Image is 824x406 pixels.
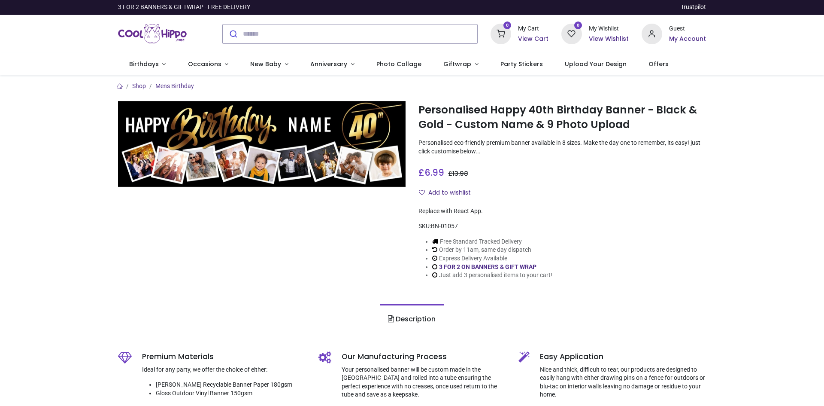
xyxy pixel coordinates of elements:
[156,389,306,398] li: Gloss Outdoor Vinyl Banner 150gsm
[669,35,706,43] a: My Account
[431,223,458,229] span: BN-01057
[540,366,706,399] p: Nice and thick, difficult to tear, our products are designed to easily hang with either drawing p...
[589,24,629,33] div: My Wishlist
[432,271,552,280] li: Just add 3 personalised items to your cart!
[432,246,552,254] li: Order by 11am, same day dispatch
[681,3,706,12] a: Trustpilot
[156,381,306,389] li: [PERSON_NAME] Recyclable Banner Paper 180gsm
[250,60,281,68] span: New Baby
[491,30,511,37] a: 0
[448,169,468,178] span: £
[540,351,706,362] h5: Easy Application
[310,60,347,68] span: Anniversary
[500,60,543,68] span: Party Stickers
[129,60,159,68] span: Birthdays
[155,82,194,89] a: Mens Birthday
[142,351,306,362] h5: Premium Materials
[118,53,177,76] a: Birthdays
[132,82,146,89] a: Shop
[648,60,669,68] span: Offers
[380,304,444,334] a: Description
[418,166,444,179] span: £
[142,366,306,374] p: Ideal for any party, we offer the choice of either:
[418,207,706,216] div: Replace with React App.
[518,35,548,43] a: View Cart
[424,166,444,179] span: 6.99
[452,169,468,178] span: 13.98
[118,22,187,46] img: Cool Hippo
[565,60,627,68] span: Upload Your Design
[503,21,512,30] sup: 0
[443,60,471,68] span: Giftwrap
[188,60,221,68] span: Occasions
[342,351,506,362] h5: Our Manufacturing Process
[432,254,552,263] li: Express Delivery Available
[439,263,536,270] a: 3 FOR 2 ON BANNERS & GIFT WRAP
[574,21,582,30] sup: 0
[669,24,706,33] div: Guest
[419,189,425,195] i: Add to wishlist
[418,139,706,156] p: Personalised eco-friendly premium banner available in 8 sizes. Make the day one to remember, its ...
[177,53,239,76] a: Occasions
[118,22,187,46] a: Logo of Cool Hippo
[432,238,552,246] li: Free Standard Tracked Delivery
[432,53,489,76] a: Giftwrap
[223,24,243,43] button: Submit
[418,186,478,200] button: Add to wishlistAdd to wishlist
[342,366,506,399] p: Your personalised banner will be custom made in the [GEOGRAPHIC_DATA] and rolled into a tube ensu...
[118,101,406,187] img: Personalised Happy 40th Birthday Banner - Black & Gold - Custom Name & 9 Photo Upload
[299,53,365,76] a: Anniversary
[239,53,300,76] a: New Baby
[376,60,421,68] span: Photo Collage
[118,3,250,12] div: 3 FOR 2 BANNERS & GIFTWRAP - FREE DELIVERY
[518,24,548,33] div: My Cart
[418,222,706,231] div: SKU:
[589,35,629,43] a: View Wishlist
[418,103,706,132] h1: Personalised Happy 40th Birthday Banner - Black & Gold - Custom Name & 9 Photo Upload
[561,30,582,37] a: 0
